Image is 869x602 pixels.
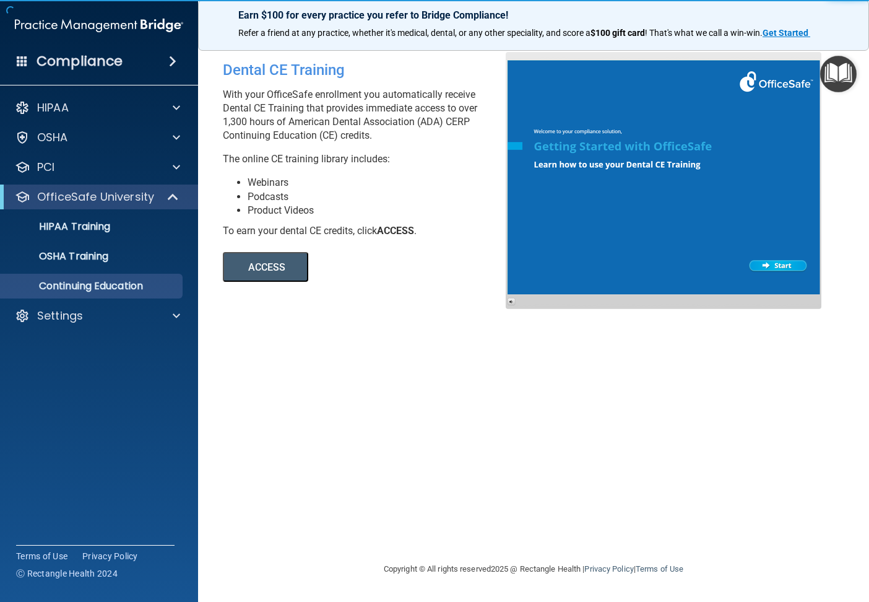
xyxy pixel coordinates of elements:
p: The online CE training library includes: [223,152,515,166]
p: PCI [37,160,54,175]
span: ! That's what we call a win-win. [645,28,763,38]
p: Earn $100 for every practice you refer to Bridge Compliance! [238,9,829,21]
div: Copyright © All rights reserved 2025 @ Rectangle Health | | [308,549,759,589]
p: OSHA Training [8,250,108,263]
b: ACCESS [377,225,414,237]
a: Settings [15,308,180,323]
p: With your OfficeSafe enrollment you automatically receive Dental CE Training that provides immedi... [223,88,515,142]
p: OSHA [37,130,68,145]
p: HIPAA Training [8,220,110,233]
strong: Get Started [763,28,808,38]
div: To earn your dental CE credits, click . [223,224,515,238]
strong: $100 gift card [590,28,645,38]
p: Settings [37,308,83,323]
button: ACCESS [223,252,308,282]
p: HIPAA [37,100,69,115]
a: Terms of Use [636,564,683,574]
a: Get Started [763,28,810,38]
p: Continuing Education [8,280,177,292]
li: Webinars [248,176,515,190]
span: Refer a friend at any practice, whether it's medical, dental, or any other speciality, and score a [238,28,590,38]
p: OfficeSafe University [37,190,154,204]
a: PCI [15,160,180,175]
a: Terms of Use [16,550,67,562]
a: HIPAA [15,100,180,115]
div: Dental CE Training [223,52,515,88]
a: ACCESS [223,263,561,273]
a: Privacy Policy [584,564,633,574]
button: Open Resource Center [820,56,857,92]
a: OSHA [15,130,180,145]
img: PMB logo [15,13,183,38]
li: Podcasts [248,190,515,204]
h4: Compliance [37,53,123,70]
span: Ⓒ Rectangle Health 2024 [16,567,118,580]
li: Product Videos [248,204,515,217]
a: OfficeSafe University [15,190,179,204]
a: Privacy Policy [82,550,138,562]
